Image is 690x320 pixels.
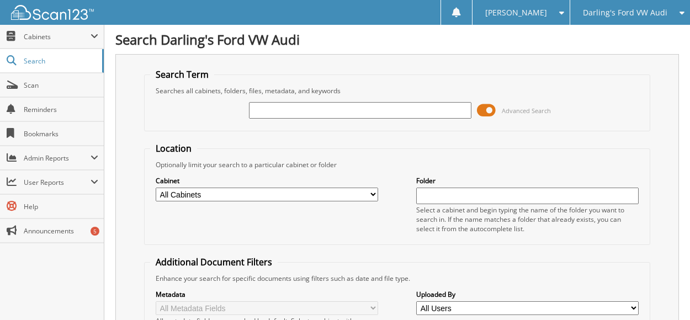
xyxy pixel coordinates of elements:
[150,256,278,268] legend: Additional Document Filters
[156,176,378,185] label: Cabinet
[24,129,98,138] span: Bookmarks
[502,106,551,115] span: Advanced Search
[416,176,639,185] label: Folder
[24,32,91,41] span: Cabinets
[416,290,639,299] label: Uploaded By
[24,226,98,236] span: Announcements
[150,160,644,169] div: Optionally limit your search to a particular cabinet or folder
[156,290,378,299] label: Metadata
[150,142,197,154] legend: Location
[583,9,667,16] span: Darling's Ford VW Audi
[115,30,679,49] h1: Search Darling's Ford VW Audi
[24,202,98,211] span: Help
[150,86,644,95] div: Searches all cabinets, folders, files, metadata, and keywords
[150,68,214,81] legend: Search Term
[24,56,97,66] span: Search
[485,9,547,16] span: [PERSON_NAME]
[150,274,644,283] div: Enhance your search for specific documents using filters such as date and file type.
[416,205,639,233] div: Select a cabinet and begin typing the name of the folder you want to search in. If the name match...
[24,153,91,163] span: Admin Reports
[11,5,94,20] img: scan123-logo-white.svg
[24,178,91,187] span: User Reports
[91,227,99,236] div: 5
[24,81,98,90] span: Scan
[24,105,98,114] span: Reminders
